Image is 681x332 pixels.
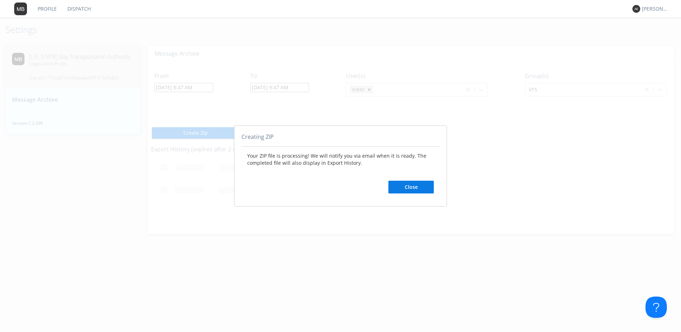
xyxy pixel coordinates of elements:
[14,2,27,15] img: 373638.png
[234,125,447,207] div: abcd
[646,297,667,318] iframe: Toggle Customer Support
[642,5,669,12] div: [PERSON_NAME]
[388,181,434,193] button: Close
[242,147,439,199] div: Your ZIP file is processing! We will notify you via email when it is ready. The completed file wi...
[632,5,640,13] img: 373638.png
[242,133,439,147] div: Creating ZIP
